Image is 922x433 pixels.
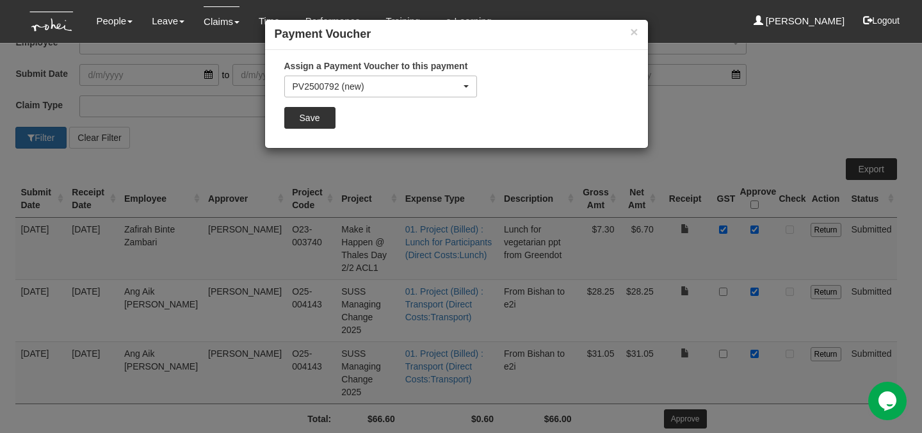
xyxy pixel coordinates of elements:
[275,28,371,40] b: Payment Voucher
[868,382,909,420] iframe: chat widget
[284,60,468,72] label: Assign a Payment Voucher to this payment
[293,80,461,93] div: PV2500792 (new)
[284,107,336,129] input: Save
[630,25,638,38] button: ×
[284,76,477,97] button: PV2500792 (new)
